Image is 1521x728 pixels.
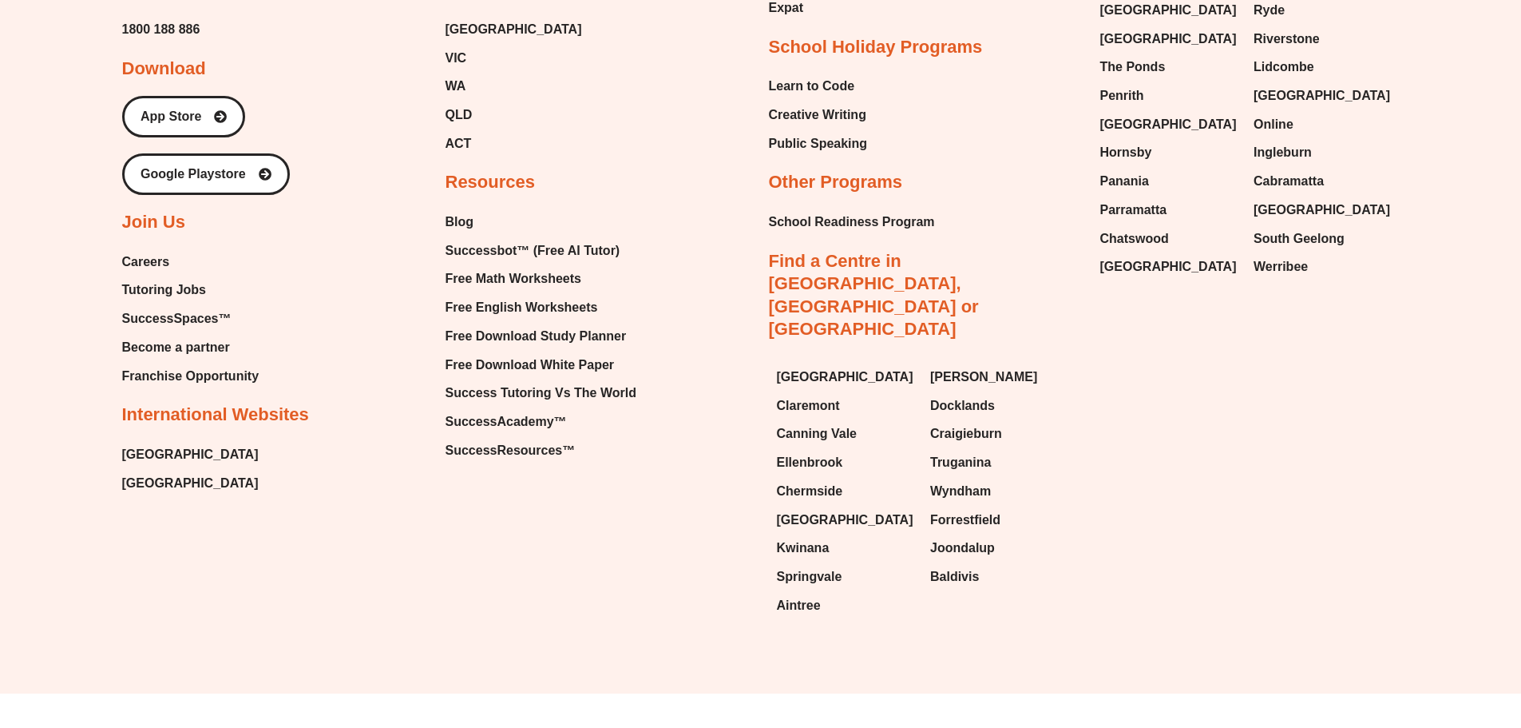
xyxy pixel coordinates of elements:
[777,422,857,446] span: Canning Vale
[1100,113,1238,137] a: [GEOGRAPHIC_DATA]
[446,239,636,263] a: Successbot™ (Free AI Tutor)
[1254,113,1293,137] span: Online
[446,103,473,127] span: QLD
[122,336,259,360] a: Become a partner
[1254,227,1345,251] span: South Geelong
[1100,55,1166,79] span: The Ponds
[777,594,915,618] a: Aintree
[1254,84,1392,108] a: [GEOGRAPHIC_DATA]
[930,451,1068,475] a: Truganina
[1100,169,1149,193] span: Panania
[1100,141,1238,165] a: Hornsby
[769,103,868,127] a: Creative Writing
[1254,84,1390,108] span: [GEOGRAPHIC_DATA]
[1254,141,1312,165] span: Ingleburn
[446,296,598,320] span: Free English Worksheets
[930,565,979,589] span: Baldivis
[446,439,576,463] span: SuccessResources™
[777,565,842,589] span: Springvale
[777,594,821,618] span: Aintree
[446,324,627,348] span: Free Download Study Planner
[1254,227,1392,251] a: South Geelong
[122,96,245,137] a: App Store
[122,471,259,495] a: [GEOGRAPHIC_DATA]
[930,365,1037,389] span: [PERSON_NAME]
[122,404,309,427] h2: International Websites
[930,536,995,560] span: Joondalup
[446,171,536,194] h2: Resources
[930,422,1068,446] a: Craigieburn
[769,36,983,59] h2: School Holiday Programs
[1100,255,1238,279] a: [GEOGRAPHIC_DATA]
[446,74,466,98] span: WA
[777,365,913,389] span: [GEOGRAPHIC_DATA]
[769,74,855,98] span: Learn to Code
[930,479,1068,503] a: Wyndham
[1100,113,1237,137] span: [GEOGRAPHIC_DATA]
[446,381,636,405] span: Success Tutoring Vs The World
[930,394,995,418] span: Docklands
[446,46,582,70] a: VIC
[446,46,467,70] span: VIC
[1100,227,1238,251] a: Chatswood
[446,410,636,434] a: SuccessAcademy™
[122,250,170,274] span: Careers
[446,353,615,377] span: Free Download White Paper
[446,267,636,291] a: Free Math Worksheets
[777,451,843,475] span: Ellenbrook
[122,443,259,467] a: [GEOGRAPHIC_DATA]
[777,394,840,418] span: Claremont
[122,18,200,42] a: 1800 188 886
[930,422,1002,446] span: Craigieburn
[769,74,868,98] a: Learn to Code
[769,103,866,127] span: Creative Writing
[446,74,582,98] a: WA
[122,364,259,388] a: Franchise Opportunity
[930,508,1000,532] span: Forrestfield
[777,422,915,446] a: Canning Vale
[769,132,868,156] span: Public Speaking
[930,451,991,475] span: Truganina
[122,336,230,360] span: Become a partner
[1254,55,1314,79] span: Lidcombe
[1100,227,1169,251] span: Chatswood
[122,278,259,302] a: Tutoring Jobs
[1100,27,1237,51] span: [GEOGRAPHIC_DATA]
[1100,141,1152,165] span: Hornsby
[446,103,582,127] a: QLD
[1100,55,1238,79] a: The Ponds
[930,536,1068,560] a: Joondalup
[769,210,935,234] a: School Readiness Program
[1254,113,1392,137] a: Online
[930,479,991,503] span: Wyndham
[446,410,567,434] span: SuccessAcademy™
[1100,84,1238,108] a: Penrith
[1100,198,1238,222] a: Parramatta
[1254,141,1392,165] a: Ingleburn
[777,536,830,560] span: Kwinana
[446,132,582,156] a: ACT
[930,565,1068,589] a: Baldivis
[777,536,915,560] a: Kwinana
[1255,547,1521,728] iframe: Chat Widget
[1254,55,1392,79] a: Lidcombe
[777,565,915,589] a: Springvale
[930,508,1068,532] a: Forrestfield
[446,296,636,320] a: Free English Worksheets
[777,508,915,532] a: [GEOGRAPHIC_DATA]
[446,18,582,42] a: [GEOGRAPHIC_DATA]
[769,171,903,194] h2: Other Programs
[122,307,232,331] span: SuccessSpaces™
[930,365,1068,389] a: [PERSON_NAME]
[1254,27,1392,51] a: Riverstone
[1254,255,1392,279] a: Werribee
[777,451,915,475] a: Ellenbrook
[777,508,913,532] span: [GEOGRAPHIC_DATA]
